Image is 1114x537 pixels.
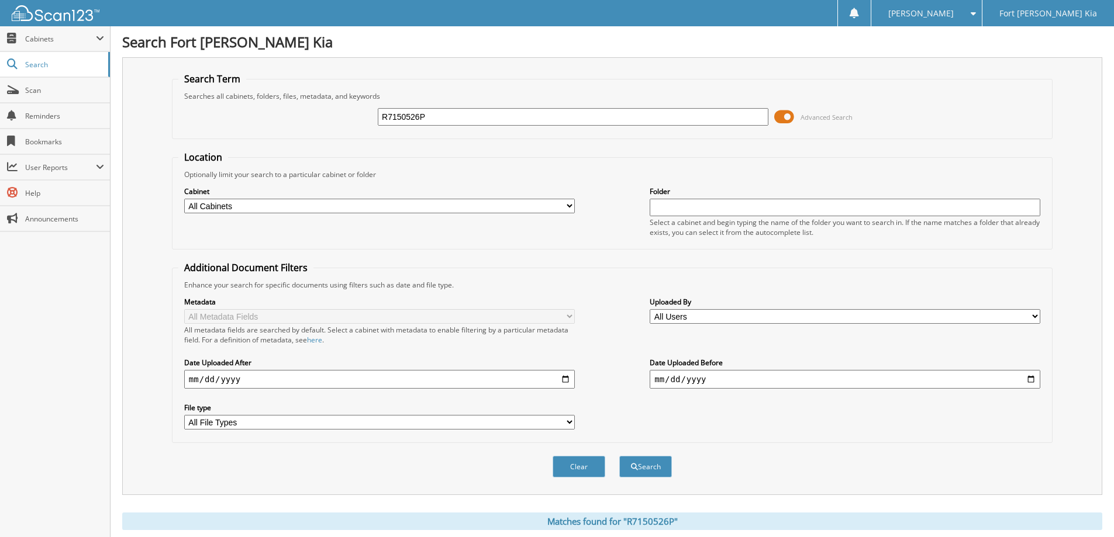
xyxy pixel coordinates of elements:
[184,370,575,389] input: start
[25,214,104,224] span: Announcements
[25,85,104,95] span: Scan
[122,512,1102,530] div: Matches found for "R7150526P"
[801,113,853,122] span: Advanced Search
[178,72,246,85] legend: Search Term
[184,403,575,413] label: File type
[650,358,1040,368] label: Date Uploaded Before
[25,60,102,70] span: Search
[122,32,1102,51] h1: Search Fort [PERSON_NAME] Kia
[178,280,1046,290] div: Enhance your search for specific documents using filters such as date and file type.
[178,91,1046,101] div: Searches all cabinets, folders, files, metadata, and keywords
[553,456,605,477] button: Clear
[178,261,313,274] legend: Additional Document Filters
[178,151,228,164] legend: Location
[184,358,575,368] label: Date Uploaded After
[184,186,575,196] label: Cabinet
[178,169,1046,179] div: Optionally limit your search to a particular cabinet or folder
[25,137,104,147] span: Bookmarks
[619,456,672,477] button: Search
[25,111,104,121] span: Reminders
[999,10,1097,17] span: Fort [PERSON_NAME] Kia
[650,370,1040,389] input: end
[888,10,954,17] span: [PERSON_NAME]
[25,162,96,172] span: User Reports
[650,297,1040,307] label: Uploaded By
[25,188,104,198] span: Help
[650,186,1040,196] label: Folder
[25,34,96,44] span: Cabinets
[650,217,1040,237] div: Select a cabinet and begin typing the name of the folder you want to search in. If the name match...
[307,335,322,345] a: here
[184,325,575,345] div: All metadata fields are searched by default. Select a cabinet with metadata to enable filtering b...
[12,5,99,21] img: scan123-logo-white.svg
[184,297,575,307] label: Metadata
